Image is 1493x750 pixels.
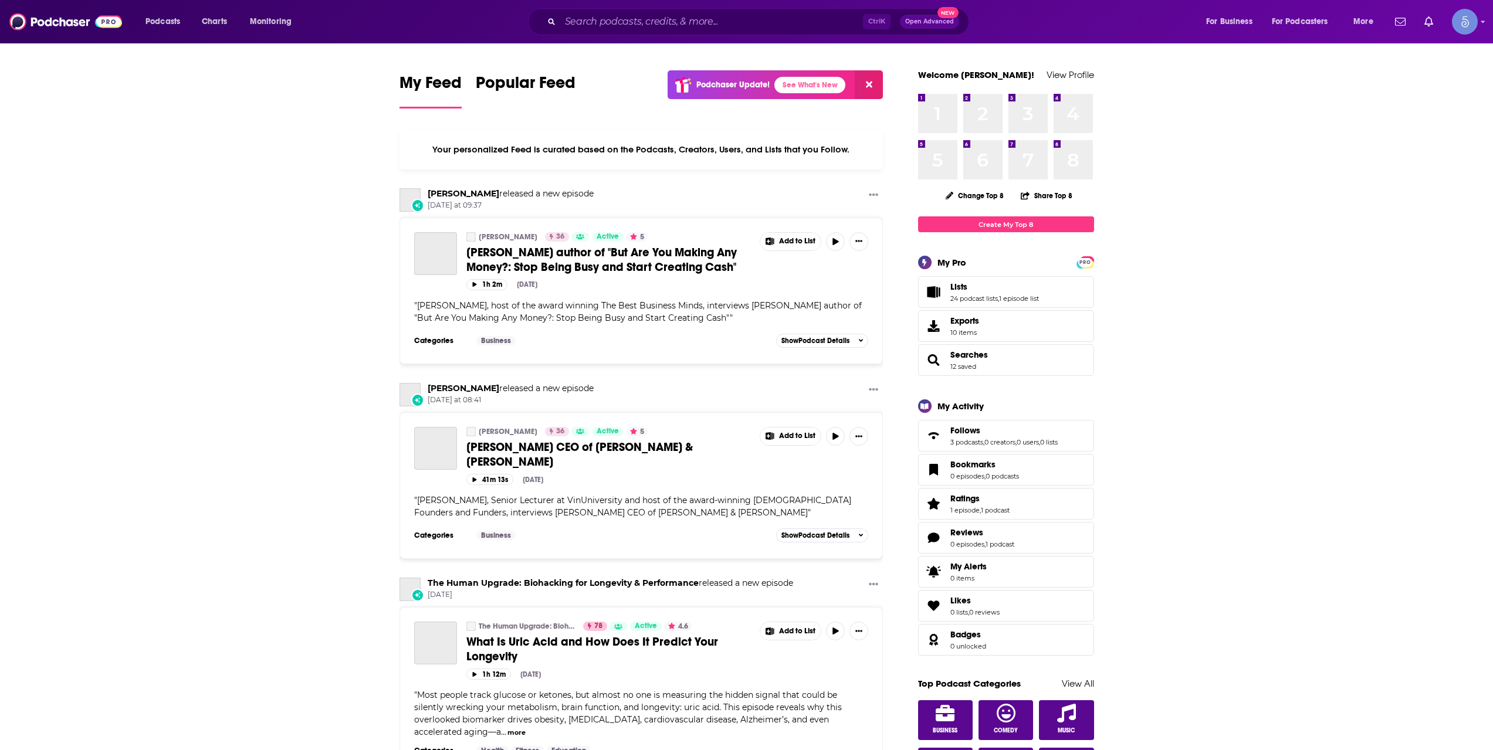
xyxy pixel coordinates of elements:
[984,540,986,548] span: ,
[428,578,793,589] h3: released a new episode
[922,564,946,580] span: My Alerts
[1452,9,1478,35] button: Show profile menu
[556,426,564,437] span: 36
[414,495,851,518] span: [PERSON_NAME], Senior Lecturer at VinUniversity and host of the award-winning [DEMOGRAPHIC_DATA] ...
[479,427,537,436] a: [PERSON_NAME]
[1039,700,1094,740] a: Music
[950,281,1039,292] a: Lists
[979,700,1034,740] a: Comedy
[428,188,499,199] a: Marc Kramer
[466,440,751,469] a: [PERSON_NAME] CEO of [PERSON_NAME] & [PERSON_NAME]
[466,634,718,664] span: What Is Uric Acid and How Does It Predict Your Longevity
[400,130,883,169] div: Your personalized Feed is curated based on the Podcasts, Creators, Users, and Lists that you Follow.
[779,237,815,246] span: Add to List
[414,531,467,540] h3: Categories
[466,622,476,631] a: The Human Upgrade: Biohacking for Longevity & Performance
[937,257,966,268] div: My Pro
[918,216,1094,232] a: Create My Top 8
[539,8,980,35] div: Search podcasts, credits, & more...
[400,73,462,108] a: My Feed
[479,232,537,242] a: [PERSON_NAME]
[400,383,421,406] a: Marc Kramer
[950,608,968,616] a: 0 lists
[918,624,1094,656] span: Badges
[414,690,842,737] span: Most people track glucose or ketones, but almost no one is measuring the hidden signal that could...
[466,427,476,436] a: Marc Kramer
[760,233,821,250] button: Show More Button
[863,14,891,29] span: Ctrl K
[466,245,751,274] a: [PERSON_NAME] author of "But Are You Making Any Money?: Stop Being Busy and Start Creating Cash"
[400,73,462,100] span: My Feed
[1062,678,1094,689] a: View All
[1017,438,1039,446] a: 0 users
[939,188,1011,203] button: Change Top 8
[1058,727,1075,734] span: Music
[950,561,987,572] span: My Alerts
[411,199,424,212] div: New Episode
[950,459,996,470] span: Bookmarks
[849,622,868,640] button: Show More Button
[466,474,513,485] button: 41m 13s
[981,506,1010,514] a: 1 podcast
[933,727,957,734] span: Business
[922,530,946,546] a: Reviews
[476,531,516,540] a: Business
[414,622,457,664] a: What Is Uric Acid and How Does It Predict Your Longevity
[994,727,1018,734] span: Comedy
[242,12,307,31] button: open menu
[950,328,979,337] span: 10 items
[950,315,979,326] span: Exports
[950,540,984,548] a: 0 episodes
[922,427,946,444] a: Follows
[980,506,981,514] span: ,
[202,13,227,30] span: Charts
[476,73,575,100] span: Popular Feed
[922,461,946,478] a: Bookmarks
[950,425,980,436] span: Follows
[428,395,594,405] span: [DATE] at 08:41
[627,427,648,436] button: 5
[1353,13,1373,30] span: More
[864,383,883,398] button: Show More Button
[665,622,692,631] button: 4.6
[1345,12,1388,31] button: open menu
[950,574,987,582] span: 0 items
[476,73,575,108] a: Popular Feed
[556,231,564,243] span: 36
[918,69,1034,80] a: Welcome [PERSON_NAME]!
[137,12,195,31] button: open menu
[466,440,693,469] span: [PERSON_NAME] CEO of [PERSON_NAME] & [PERSON_NAME]
[937,401,984,412] div: My Activity
[145,13,180,30] span: Podcasts
[849,427,868,446] button: Show More Button
[918,454,1094,486] span: Bookmarks
[627,232,648,242] button: 5
[864,188,883,203] button: Show More Button
[918,700,973,740] a: Business
[545,232,569,242] a: 36
[950,642,986,650] a: 0 unlocked
[414,427,457,470] a: Nguyen Ly CEO of Nguyen & Lee
[414,300,862,323] span: " "
[1264,12,1345,31] button: open menu
[950,349,988,360] a: Searches
[999,294,1039,303] a: 1 episode list
[950,629,981,640] span: Badges
[1272,13,1328,30] span: For Podcasters
[781,531,849,539] span: Show Podcast Details
[428,578,699,588] a: The Human Upgrade: Biohacking for Longevity & Performance
[517,280,537,289] div: [DATE]
[922,598,946,614] a: Likes
[411,589,424,602] div: New Episode
[428,383,594,394] h3: released a new episode
[414,495,851,518] span: " "
[1039,438,1040,446] span: ,
[250,13,292,30] span: Monitoring
[984,438,1015,446] a: 0 creators
[918,276,1094,308] span: Lists
[9,11,122,33] img: Podchaser - Follow, Share and Rate Podcasts
[466,668,511,680] button: 1h 12m
[918,310,1094,342] a: Exports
